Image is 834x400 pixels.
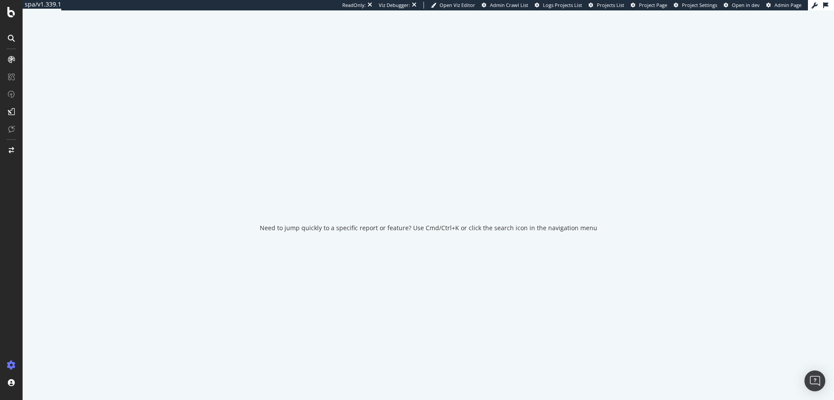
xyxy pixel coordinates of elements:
div: Open Intercom Messenger [804,370,825,391]
span: Project Settings [682,2,717,8]
div: ReadOnly: [342,2,366,9]
a: Project Page [631,2,667,9]
a: Projects List [589,2,624,9]
span: Open Viz Editor [440,2,475,8]
a: Open in dev [724,2,760,9]
span: Admin Crawl List [490,2,528,8]
a: Logs Projects List [535,2,582,9]
span: Projects List [597,2,624,8]
span: Open in dev [732,2,760,8]
span: Logs Projects List [543,2,582,8]
a: Project Settings [674,2,717,9]
div: animation [397,179,460,210]
div: Viz Debugger: [379,2,410,9]
a: Admin Crawl List [482,2,528,9]
a: Admin Page [766,2,801,9]
span: Admin Page [774,2,801,8]
div: Need to jump quickly to a specific report or feature? Use Cmd/Ctrl+K or click the search icon in ... [260,224,597,232]
span: Project Page [639,2,667,8]
a: Open Viz Editor [431,2,475,9]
